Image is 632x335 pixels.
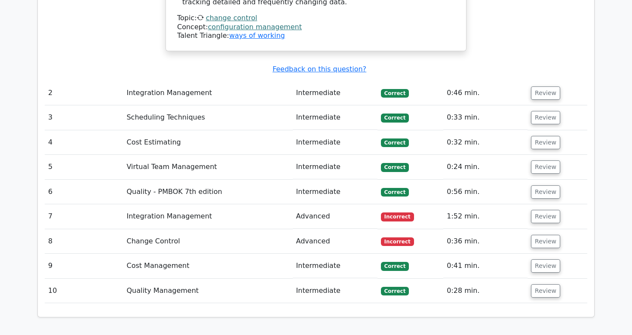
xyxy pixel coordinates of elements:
[443,204,528,229] td: 1:52 min.
[177,14,455,40] div: Talent Triangle:
[381,287,409,295] span: Correct
[45,105,123,130] td: 3
[381,212,414,221] span: Incorrect
[45,180,123,204] td: 6
[123,155,292,179] td: Virtual Team Management
[531,160,560,174] button: Review
[531,136,560,149] button: Review
[293,279,377,303] td: Intermediate
[531,284,560,298] button: Review
[381,237,414,246] span: Incorrect
[293,180,377,204] td: Intermediate
[381,138,409,147] span: Correct
[443,180,528,204] td: 0:56 min.
[443,254,528,278] td: 0:41 min.
[123,130,292,155] td: Cost Estimating
[293,105,377,130] td: Intermediate
[45,229,123,254] td: 8
[45,155,123,179] td: 5
[123,254,292,278] td: Cost Management
[123,279,292,303] td: Quality Management
[123,105,292,130] td: Scheduling Techniques
[293,204,377,229] td: Advanced
[531,111,560,124] button: Review
[293,229,377,254] td: Advanced
[381,89,409,98] span: Correct
[208,23,302,31] a: configuration management
[531,259,560,273] button: Review
[381,163,409,172] span: Correct
[45,254,123,278] td: 9
[381,262,409,270] span: Correct
[273,65,366,73] a: Feedback on this question?
[443,279,528,303] td: 0:28 min.
[45,130,123,155] td: 4
[531,210,560,223] button: Review
[45,279,123,303] td: 10
[443,229,528,254] td: 0:36 min.
[123,204,292,229] td: Integration Management
[443,155,528,179] td: 0:24 min.
[123,180,292,204] td: Quality - PMBOK 7th edition
[443,130,528,155] td: 0:32 min.
[293,254,377,278] td: Intermediate
[443,105,528,130] td: 0:33 min.
[206,14,257,22] a: change control
[381,114,409,122] span: Correct
[293,81,377,105] td: Intermediate
[45,81,123,105] td: 2
[293,130,377,155] td: Intermediate
[443,81,528,105] td: 0:46 min.
[531,86,560,100] button: Review
[45,204,123,229] td: 7
[229,31,285,40] a: ways of working
[531,185,560,199] button: Review
[177,14,455,23] div: Topic:
[531,235,560,248] button: Review
[123,229,292,254] td: Change Control
[293,155,377,179] td: Intermediate
[381,188,409,197] span: Correct
[177,23,455,32] div: Concept:
[123,81,292,105] td: Integration Management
